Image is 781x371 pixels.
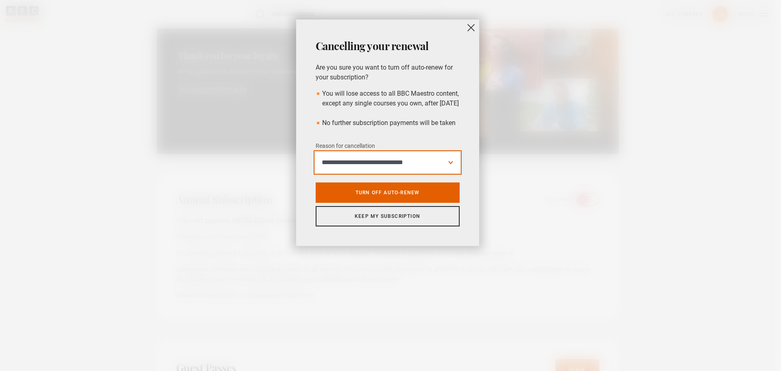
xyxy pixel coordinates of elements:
[316,39,460,53] h2: Cancelling your renewal
[316,182,460,203] a: Turn off auto-renew
[316,141,375,151] label: Reason for cancellation
[316,206,460,226] a: Keep my subscription
[316,63,460,82] p: Are you sure you want to turn off auto-renew for your subscription?
[463,20,479,36] button: close
[316,89,460,108] li: You will lose access to all BBC Maestro content, except any single courses you own, after [DATE]
[316,118,460,128] li: No further subscription payments will be taken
